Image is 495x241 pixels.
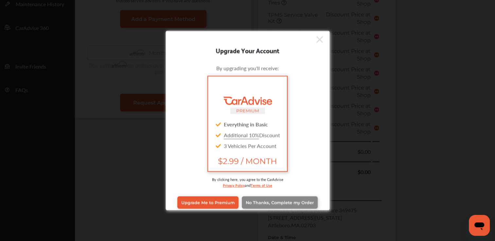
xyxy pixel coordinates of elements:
[176,177,320,195] div: By clicking here, you agree to the CarAdvise and
[176,64,320,72] div: By upgrading you'll receive:
[224,120,268,128] strong: Everything in Basic
[181,200,235,205] span: Upgrade Me to Premium
[224,131,280,139] span: Discount
[166,45,329,56] div: Upgrade Your Account
[177,196,239,208] a: Upgrade Me to Premium
[224,131,259,139] u: Additional 10%
[251,182,272,188] a: Terms of Use
[242,196,318,208] a: No Thanks, Complete my Order
[213,156,281,166] span: $2.99 / MONTH
[223,182,245,188] a: Privacy Policy
[469,215,490,236] iframe: Button to launch messaging window
[236,108,259,113] small: PREMIUM
[213,140,281,151] div: 3 Vehicles Per Account
[246,200,314,205] span: No Thanks, Complete my Order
